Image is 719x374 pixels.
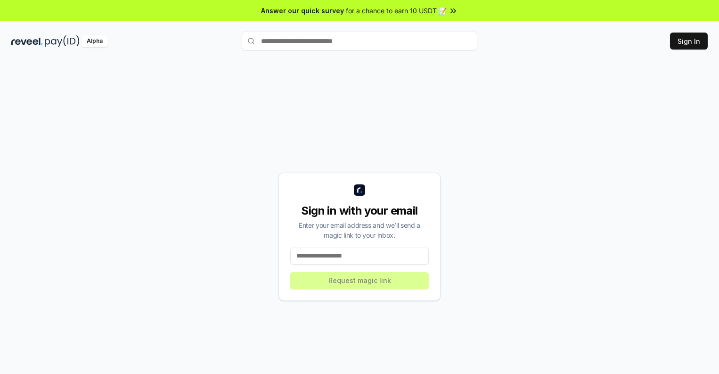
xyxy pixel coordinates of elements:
[45,35,80,47] img: pay_id
[290,220,429,240] div: Enter your email address and we’ll send a magic link to your inbox.
[82,35,108,47] div: Alpha
[346,6,447,16] span: for a chance to earn 10 USDT 📝
[261,6,344,16] span: Answer our quick survey
[354,184,365,196] img: logo_small
[11,35,43,47] img: reveel_dark
[670,33,708,50] button: Sign In
[290,203,429,218] div: Sign in with your email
